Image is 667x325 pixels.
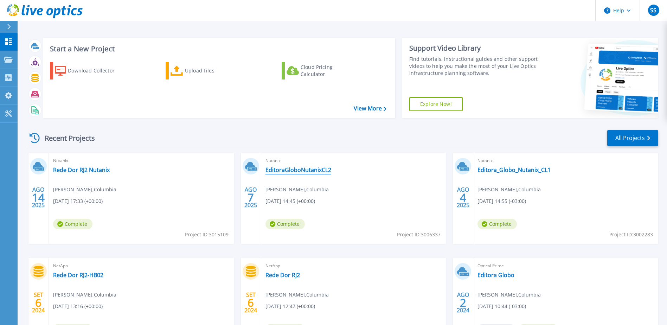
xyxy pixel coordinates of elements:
[53,302,103,310] span: [DATE] 13:16 (+00:00)
[53,186,116,193] span: [PERSON_NAME] , Columbia
[265,291,329,299] span: [PERSON_NAME] , Columbia
[477,291,541,299] span: [PERSON_NAME] , Columbia
[477,272,514,279] a: Editora Globo
[53,197,103,205] span: [DATE] 17:33 (+00:00)
[50,45,386,53] h3: Start a New Project
[185,231,229,238] span: Project ID: 3015109
[477,219,517,229] span: Complete
[32,290,45,316] div: SET 2024
[397,231,441,238] span: Project ID: 3006337
[53,262,230,270] span: NetApp
[265,186,329,193] span: [PERSON_NAME] , Columbia
[35,300,41,306] span: 6
[607,130,658,146] a: All Projects
[244,290,257,316] div: SET 2024
[265,166,331,173] a: EditoraGloboNutanixCL2
[477,166,551,173] a: Editora_Globo_Nutanix_CL1
[477,157,654,165] span: Nutanix
[53,291,116,299] span: [PERSON_NAME] , Columbia
[248,300,254,306] span: 6
[53,157,230,165] span: Nutanix
[409,44,540,53] div: Support Video Library
[32,185,45,210] div: AGO 2025
[477,302,526,310] span: [DATE] 10:44 (-03:00)
[650,7,656,13] span: SS
[265,219,305,229] span: Complete
[27,129,104,147] div: Recent Projects
[456,290,470,316] div: AGO 2024
[53,166,110,173] a: Rede Dor RJ2 Nutanix
[301,64,357,78] div: Cloud Pricing Calculator
[50,62,128,79] a: Download Collector
[53,219,92,229] span: Complete
[477,197,526,205] span: [DATE] 14:55 (-03:00)
[185,64,241,78] div: Upload Files
[248,195,254,200] span: 7
[265,272,300,279] a: Rede Dor RJ2
[32,195,45,200] span: 14
[609,231,653,238] span: Project ID: 3002283
[409,56,540,77] div: Find tutorials, instructional guides and other support videos to help you make the most of your L...
[265,262,442,270] span: NetApp
[282,62,360,79] a: Cloud Pricing Calculator
[477,262,654,270] span: Optical Prime
[477,186,541,193] span: [PERSON_NAME] , Columbia
[166,62,244,79] a: Upload Files
[265,302,315,310] span: [DATE] 12:47 (+00:00)
[244,185,257,210] div: AGO 2025
[265,157,442,165] span: Nutanix
[265,197,315,205] span: [DATE] 14:45 (+00:00)
[409,97,463,111] a: Explore Now!
[460,195,466,200] span: 4
[53,272,103,279] a: Rede Dor RJ2-HB02
[460,300,466,306] span: 2
[354,105,386,112] a: View More
[68,64,124,78] div: Download Collector
[456,185,470,210] div: AGO 2025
